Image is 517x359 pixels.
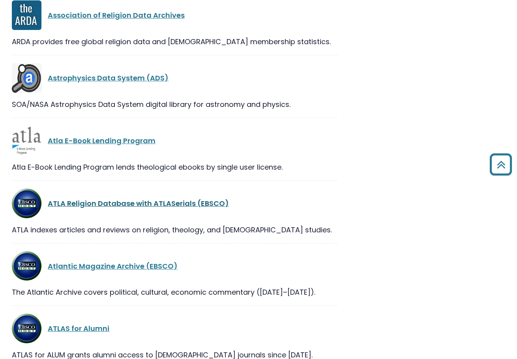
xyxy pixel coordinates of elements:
div: Atla E-Book Lending Program lends theological ebooks by single user license. [12,162,337,172]
a: Association of Religion Data Archives [48,10,185,20]
div: ATLA indexes articles and reviews on religion, theology, and [DEMOGRAPHIC_DATA] studies. [12,224,337,235]
a: ATLAS for Alumni [48,323,109,333]
a: Back to Top [487,157,515,172]
a: Atla E-Book Lending Program [48,136,155,146]
div: SOA/NASA Astrophysics Data System digital library for astronomy and physics. [12,99,337,110]
a: Astrophysics Data System (ADS) [48,73,169,83]
div: ARDA provides free global religion data and [DEMOGRAPHIC_DATA] membership statistics. [12,36,337,47]
a: ATLA Religion Database with ATLASerials (EBSCO) [48,198,229,208]
a: Atlantic Magazine Archive (EBSCO) [48,261,178,271]
div: The Atlantic Archive covers political, cultural, economic commentary ([DATE]–[DATE]). [12,287,337,297]
img: ATLA Religion Database [12,314,41,343]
